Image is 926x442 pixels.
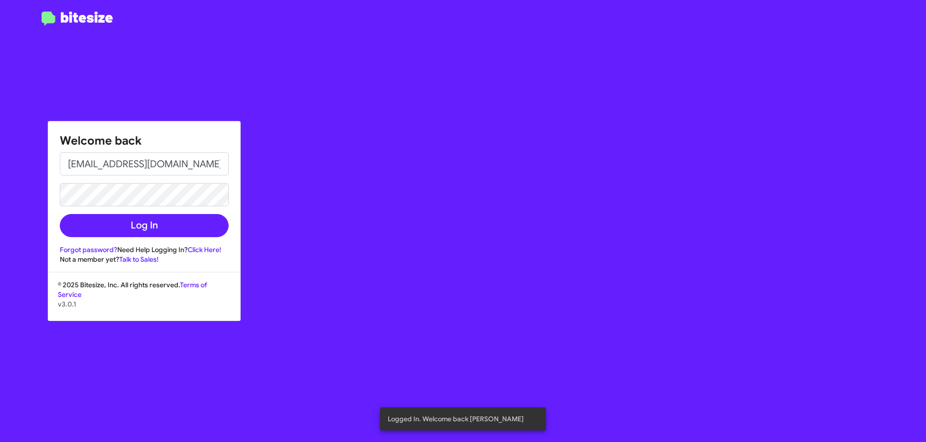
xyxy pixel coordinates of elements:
p: v3.0.1 [58,299,231,309]
span: Logged In. Welcome back [PERSON_NAME] [388,414,524,424]
button: Log In [60,214,229,237]
div: © 2025 Bitesize, Inc. All rights reserved. [48,280,240,321]
a: Forgot password? [60,245,117,254]
div: Need Help Logging In? [60,245,229,254]
div: Not a member yet? [60,254,229,264]
input: Email address [60,152,229,175]
a: Click Here! [188,245,221,254]
h1: Welcome back [60,133,229,148]
a: Talk to Sales! [119,255,159,264]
